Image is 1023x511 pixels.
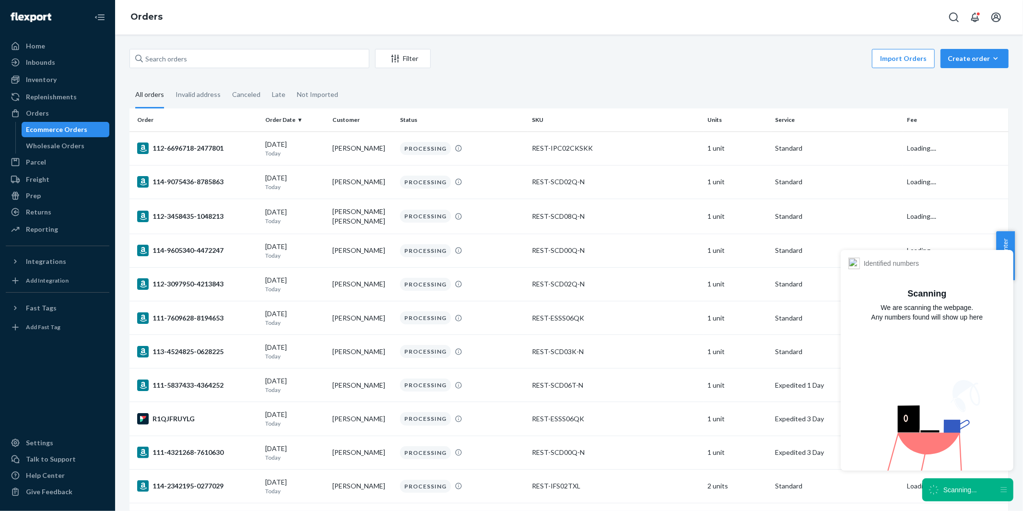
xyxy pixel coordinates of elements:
td: Loading.... [903,234,1009,267]
div: [DATE] [265,309,325,327]
img: Flexport logo [11,12,51,22]
p: Today [265,183,325,191]
div: [DATE] [265,207,325,225]
button: Give Feedback [6,484,109,499]
div: Prep [26,191,41,201]
p: Today [265,352,325,360]
a: Add Fast Tag [6,320,109,335]
p: Expedited 3 Day [775,448,899,457]
p: Today [265,319,325,327]
div: Canceled [232,82,260,107]
div: 114-2342195-0277029 [137,480,258,492]
td: [PERSON_NAME] [329,131,396,165]
div: 112-3458435-1048213 [137,211,258,222]
td: [PERSON_NAME] [329,402,396,436]
td: Loading.... [903,165,1009,199]
div: REST-IFS02TXL [532,481,700,491]
div: Add Fast Tag [26,323,60,331]
div: PROCESSING [400,480,451,493]
div: REST-SCD08Q-N [532,212,700,221]
a: Inbounds [6,55,109,70]
div: PROCESSING [400,278,451,291]
div: 112-6696718-2477801 [137,143,258,154]
div: Ecommerce Orders [26,125,88,134]
input: Search orders [129,49,369,68]
td: 1 unit [704,131,772,165]
p: Standard [775,313,899,323]
button: Open account menu [987,8,1006,27]
div: Replenishments [26,92,77,102]
div: Parcel [26,157,46,167]
p: Standard [775,279,899,289]
button: Import Orders [872,49,935,68]
td: [PERSON_NAME] [329,436,396,469]
td: 1 unit [704,301,772,335]
td: 1 unit [704,402,772,436]
a: Prep [6,188,109,203]
div: Reporting [26,225,58,234]
div: REST-IPC02CKSKK [532,143,700,153]
div: REST-ESSS06QK [532,313,700,323]
p: Expedited 1 Day [775,380,899,390]
div: Late [272,82,285,107]
th: Fee [903,108,1009,131]
div: Help Center [26,471,65,480]
div: Add Integration [26,276,69,285]
div: [DATE] [265,444,325,462]
a: Home [6,38,109,54]
div: REST-SCD03K-N [532,347,700,357]
div: 114-9075436-8785863 [137,176,258,188]
td: 1 unit [704,436,772,469]
a: Replenishments [6,89,109,105]
div: Give Feedback [26,487,72,497]
td: [PERSON_NAME] [329,469,396,503]
a: Talk to Support [6,452,109,467]
div: Returns [26,207,51,217]
div: [DATE] [265,376,325,394]
a: Ecommerce Orders [22,122,110,137]
div: REST-ESSS06QK [532,414,700,424]
button: Help Center [996,231,1015,280]
td: 1 unit [704,199,772,234]
td: [PERSON_NAME] [329,234,396,267]
div: Customer [332,116,392,124]
div: Inbounds [26,58,55,67]
div: PROCESSING [400,311,451,324]
td: [PERSON_NAME] [329,368,396,402]
p: Standard [775,347,899,357]
a: Orders [6,106,109,121]
p: Today [265,149,325,157]
div: Not Imported [297,82,338,107]
th: SKU [528,108,704,131]
td: 1 unit [704,368,772,402]
div: Create order [948,54,1001,63]
div: Talk to Support [26,454,76,464]
div: 112-3097950-4213843 [137,278,258,290]
p: Standard [775,143,899,153]
div: Freight [26,175,49,184]
div: [DATE] [265,275,325,293]
td: 2 units [704,469,772,503]
td: 1 unit [704,335,772,368]
a: Returns [6,204,109,220]
div: PROCESSING [400,210,451,223]
div: Inventory [26,75,57,84]
td: Loading.... [903,199,1009,234]
div: 111-5837433-4364252 [137,380,258,391]
th: Units [704,108,772,131]
a: Orders [130,12,163,22]
div: PROCESSING [400,345,451,358]
div: Fast Tags [26,303,57,313]
ol: breadcrumbs [123,3,170,31]
button: Fast Tags [6,300,109,316]
div: Home [26,41,45,51]
button: Open notifications [965,8,985,27]
div: [DATE] [265,173,325,191]
div: [DATE] [265,242,325,260]
a: Wholesale Orders [22,138,110,154]
button: Create order [941,49,1009,68]
a: Reporting [6,222,109,237]
td: [PERSON_NAME] [329,165,396,199]
button: Open Search Box [944,8,964,27]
